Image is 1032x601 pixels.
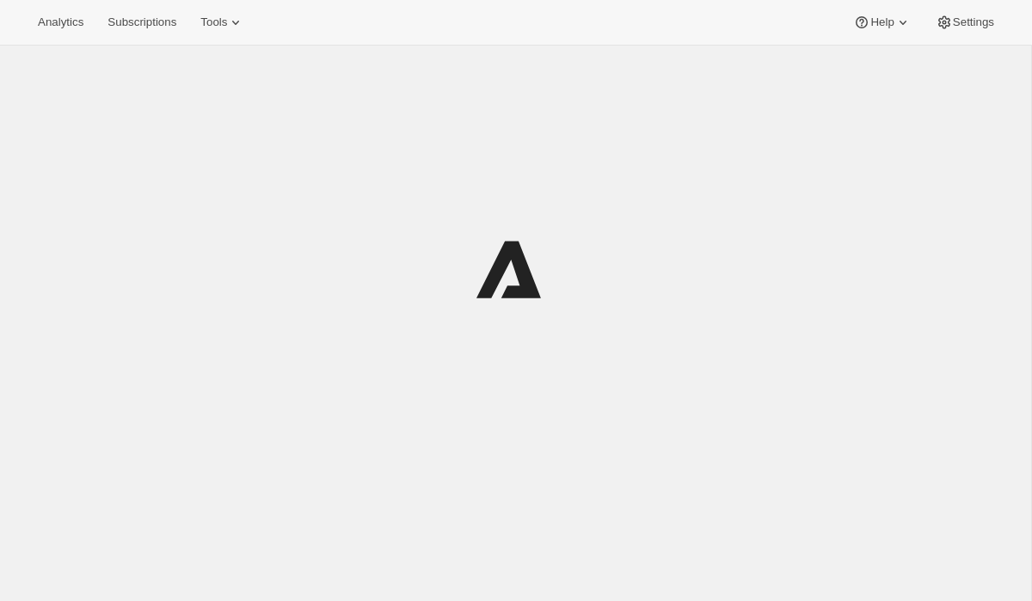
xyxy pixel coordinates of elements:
button: Analytics [28,10,94,34]
span: Settings [953,15,994,29]
span: Help [870,15,894,29]
button: Settings [925,10,1004,34]
span: Subscriptions [107,15,176,29]
span: Analytics [38,15,83,29]
button: Subscriptions [97,10,187,34]
button: Help [843,10,921,34]
span: Tools [200,15,227,29]
button: Tools [190,10,255,34]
